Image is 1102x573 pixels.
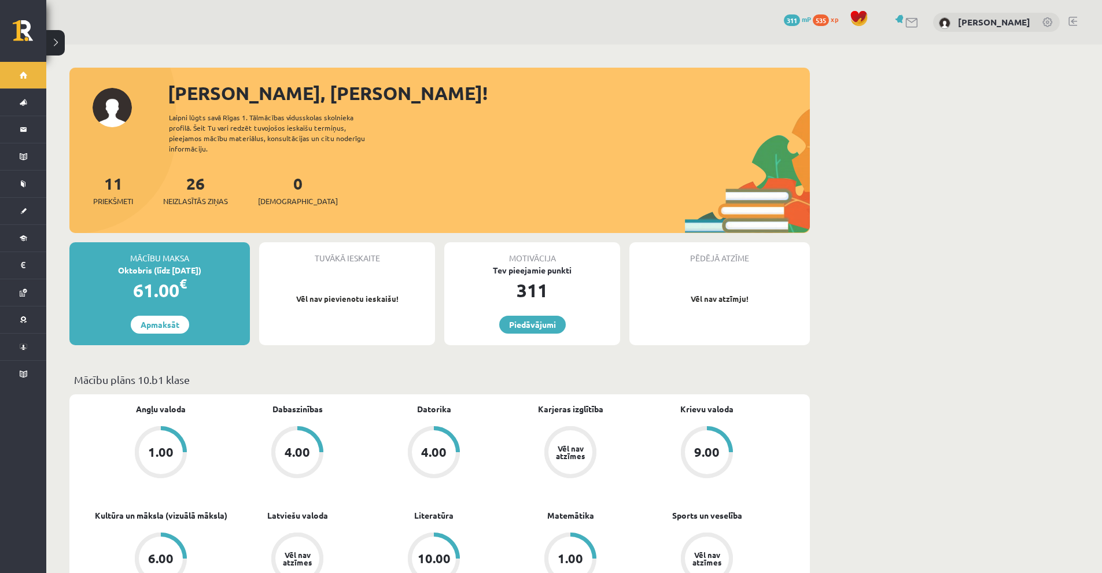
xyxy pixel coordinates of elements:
[272,403,323,415] a: Dabaszinības
[939,17,950,29] img: Stepans Grigorjevs
[366,426,502,480] a: 4.00
[680,403,734,415] a: Krievu valoda
[444,276,620,304] div: 311
[13,20,46,49] a: Rīgas 1. Tālmācības vidusskola
[639,426,775,480] a: 9.00
[694,446,720,459] div: 9.00
[784,14,800,26] span: 311
[179,275,187,292] span: €
[285,446,310,459] div: 4.00
[131,316,189,334] a: Apmaksāt
[265,293,429,305] p: Vēl nav pievienotu ieskaišu!
[414,509,454,522] a: Literatūra
[69,264,250,276] div: Oktobris (līdz [DATE])
[258,173,338,207] a: 0[DEMOGRAPHIC_DATA]
[547,509,594,522] a: Matemātika
[163,195,228,207] span: Neizlasītās ziņas
[444,242,620,264] div: Motivācija
[74,372,805,387] p: Mācību plāns 10.b1 klase
[502,426,639,480] a: Vēl nav atzīmes
[691,551,723,566] div: Vēl nav atzīmes
[136,403,186,415] a: Angļu valoda
[258,195,338,207] span: [DEMOGRAPHIC_DATA]
[802,14,811,24] span: mP
[229,426,366,480] a: 4.00
[418,552,451,565] div: 10.00
[163,173,228,207] a: 26Neizlasītās ziņas
[168,79,810,107] div: [PERSON_NAME], [PERSON_NAME]!
[93,173,133,207] a: 11Priekšmeti
[148,446,174,459] div: 1.00
[259,242,435,264] div: Tuvākā ieskaite
[813,14,829,26] span: 535
[558,552,583,565] div: 1.00
[629,242,810,264] div: Pēdējā atzīme
[499,316,566,334] a: Piedāvājumi
[267,509,328,522] a: Latviešu valoda
[69,242,250,264] div: Mācību maksa
[95,509,227,522] a: Kultūra un māksla (vizuālā māksla)
[958,16,1030,28] a: [PERSON_NAME]
[281,551,314,566] div: Vēl nav atzīmes
[672,509,742,522] a: Sports un veselība
[69,276,250,304] div: 61.00
[417,403,451,415] a: Datorika
[93,426,229,480] a: 1.00
[444,264,620,276] div: Tev pieejamie punkti
[813,14,844,24] a: 535 xp
[148,552,174,565] div: 6.00
[831,14,838,24] span: xp
[421,446,447,459] div: 4.00
[169,112,385,154] div: Laipni lūgts savā Rīgas 1. Tālmācības vidusskolas skolnieka profilā. Šeit Tu vari redzēt tuvojošo...
[784,14,811,24] a: 311 mP
[635,293,804,305] p: Vēl nav atzīmju!
[538,403,603,415] a: Karjeras izglītība
[93,195,133,207] span: Priekšmeti
[554,445,587,460] div: Vēl nav atzīmes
